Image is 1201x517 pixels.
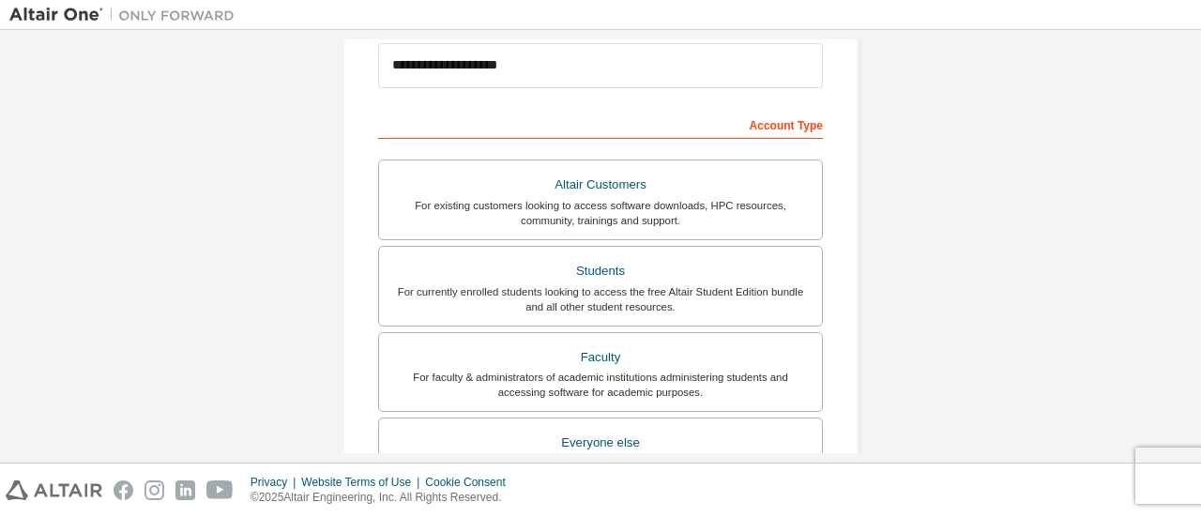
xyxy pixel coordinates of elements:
div: Students [390,258,811,284]
div: For existing customers looking to access software downloads, HPC resources, community, trainings ... [390,198,811,228]
div: For faculty & administrators of academic institutions administering students and accessing softwa... [390,370,811,400]
p: © 2025 Altair Engineering, Inc. All Rights Reserved. [251,490,517,506]
div: For currently enrolled students looking to access the free Altair Student Edition bundle and all ... [390,284,811,314]
div: Account Type [378,109,823,139]
img: youtube.svg [206,480,234,500]
img: altair_logo.svg [6,480,102,500]
img: facebook.svg [114,480,133,500]
img: linkedin.svg [175,480,195,500]
div: Website Terms of Use [301,475,425,490]
div: Cookie Consent [425,475,516,490]
div: Privacy [251,475,301,490]
div: Everyone else [390,430,811,456]
div: Altair Customers [390,172,811,198]
div: Faculty [390,344,811,371]
img: instagram.svg [144,480,164,500]
img: Altair One [9,6,244,24]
